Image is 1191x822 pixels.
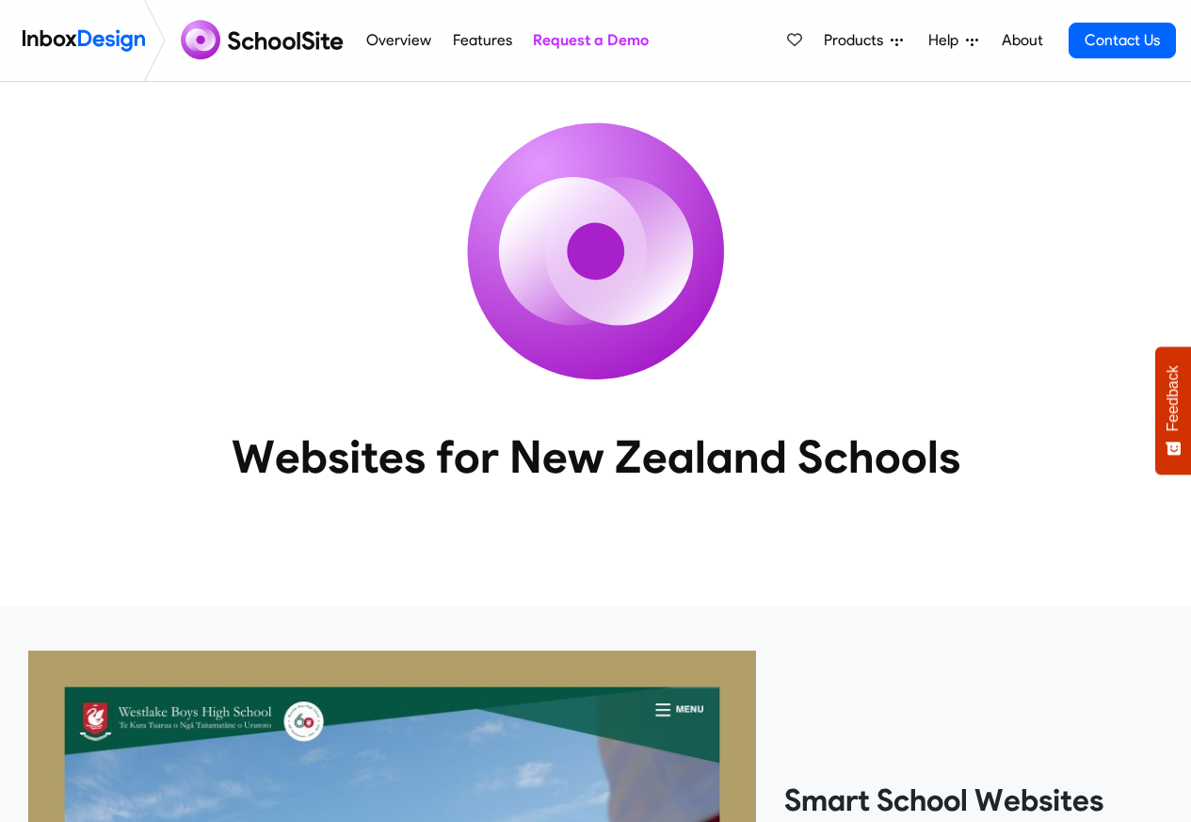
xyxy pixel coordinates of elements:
[824,29,891,52] span: Products
[996,22,1048,59] a: About
[527,22,653,59] a: Request a Demo
[447,22,517,59] a: Features
[921,22,986,59] a: Help
[427,82,765,421] img: icon_schoolsite.svg
[149,428,1043,485] heading: Websites for New Zealand Schools
[173,18,356,63] img: schoolsite logo
[1069,23,1176,58] a: Contact Us
[928,29,966,52] span: Help
[784,782,1163,819] heading: Smart School Websites
[816,22,910,59] a: Products
[1155,347,1191,475] button: Feedback - Show survey
[1165,365,1182,431] span: Feedback
[362,22,437,59] a: Overview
